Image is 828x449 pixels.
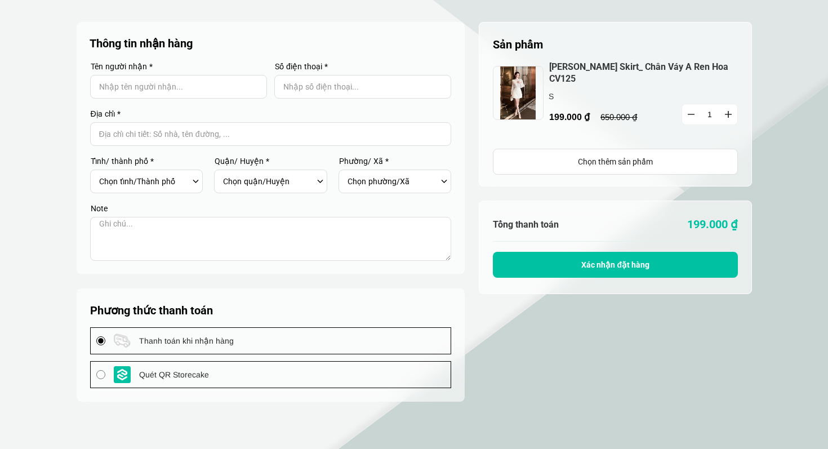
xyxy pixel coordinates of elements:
[99,172,190,191] select: Select province
[549,90,661,103] p: S
[214,157,327,165] label: Quận/ Huyện *
[493,252,738,278] button: Xác nhận đặt hàng
[114,366,131,383] img: payment logo
[90,122,452,146] input: Input address with auto completion
[90,75,268,99] input: Input Nhập tên người nhận...
[493,149,738,175] a: Chọn thêm sản phẩm
[96,336,105,345] input: payment logo Thanh toán khi nhận hàng
[493,36,738,53] h5: Sản phẩm
[493,155,737,168] div: Chọn thêm sản phẩm
[348,172,438,191] select: Select commune
[274,75,452,99] input: Input Nhập số điện thoại...
[90,35,452,51] p: Thông tin nhận hàng
[274,63,452,70] label: Số điện thoại *
[223,172,314,191] select: Select district
[339,157,452,165] label: Phường/ Xã *
[493,219,616,230] h6: Tổng thanh toán
[549,61,738,85] a: [PERSON_NAME] Skirt_ Chân Váy A Ren Hoa CV125
[114,332,131,349] img: payment logo
[615,216,738,233] p: 199.000 ₫
[600,112,641,122] p: 650.000 ₫
[682,104,737,125] input: Quantity input
[139,368,209,381] span: Quét QR Storecake
[90,157,203,165] label: Tỉnh/ thành phố *
[90,205,452,212] label: Note
[581,260,649,269] span: Xác nhận đặt hàng
[96,370,105,379] input: payment logo Quét QR Storecake
[139,335,234,347] span: Thanh toán khi nhận hàng
[90,63,268,70] label: Tên người nhận *
[549,110,662,124] p: 199.000 ₫
[493,66,544,120] img: jpeg.jpeg
[90,110,452,118] label: Địa chỉ *
[90,302,452,319] h5: Phương thức thanh toán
